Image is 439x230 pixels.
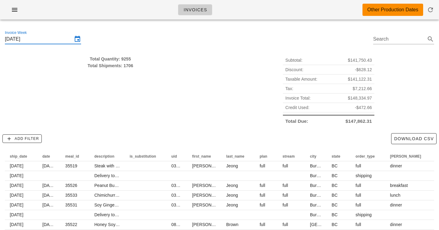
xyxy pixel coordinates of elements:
span: $141,750.43 [348,57,372,64]
span: [PERSON_NAME] [192,163,227,168]
span: Invoices [183,7,207,12]
span: [DATE] [42,222,56,227]
span: full [355,183,361,188]
th: first_name: Not sorted. Activate to sort ascending. [187,152,221,161]
span: full [355,193,361,198]
span: dinner [390,203,402,207]
span: plan [260,154,267,159]
span: Delivery to Burnaby (V5C0H8) [94,173,152,178]
th: ship_date: Not sorted. Activate to sort ascending. [5,152,37,161]
th: tod: Not sorted. Activate to sort ascending. [385,152,431,161]
span: state [332,154,341,159]
span: Jeong [226,163,238,168]
span: lunch [390,193,400,198]
div: Other Production Dates [367,6,418,13]
span: Burnaby [310,203,326,207]
span: [PERSON_NAME] [192,203,227,207]
span: [PERSON_NAME] [192,183,227,188]
th: meal_id: Not sorted. Activate to sort ascending. [60,152,89,161]
span: Burnaby [310,212,326,217]
span: 35522 [65,222,77,227]
span: 35519 [65,163,77,168]
span: Discount: [285,66,303,73]
span: Total Due: [285,118,308,125]
span: BC [332,203,338,207]
span: [DATE] [10,203,23,207]
span: 35533 [65,193,77,198]
span: Subtotal: [285,57,302,64]
span: 03dHCO4W2yeakbWrlnicrPtolMt1 [171,193,237,198]
span: BC [332,173,338,178]
span: full [283,203,288,207]
span: ship_date [10,154,27,159]
span: is_substitution [130,154,156,159]
label: Invoice Week [5,31,27,35]
span: full [260,183,265,188]
th: city: Not sorted. Activate to sort ascending. [305,152,327,161]
span: uid [171,154,177,159]
span: Burnaby [310,163,326,168]
span: Honey Soy Shrimp on Rice [94,222,146,227]
span: 03dHCO4W2yeakbWrlnicrPtolMt1 [171,163,237,168]
a: Invoices [178,4,212,15]
span: [DATE] [10,163,23,168]
span: BC [332,193,338,198]
span: [DATE] [42,163,56,168]
th: order_type: Not sorted. Activate to sort ascending. [351,152,385,161]
span: first_name [192,154,211,159]
span: full [283,222,288,227]
span: Invoice Total: [285,95,311,101]
span: description [94,154,114,159]
span: [DATE] [10,212,23,217]
span: full [355,203,361,207]
span: [DATE] [42,203,56,207]
span: meal_id [65,154,79,159]
span: full [260,203,265,207]
span: full [260,222,265,227]
span: city [310,154,316,159]
span: dinner [390,163,402,168]
span: [PERSON_NAME] [192,193,227,198]
span: shipping [355,212,372,217]
span: Tax: [285,85,293,92]
span: -$472.66 [355,104,372,111]
span: Jeong [226,193,238,198]
span: [DATE] [10,183,23,188]
span: [PERSON_NAME] [390,154,421,159]
span: Brown [226,222,238,227]
span: full [260,163,265,168]
span: 03dHCO4W2yeakbWrlnicrPtolMt1 [171,183,237,188]
span: stream [283,154,295,159]
span: $148,334.97 [348,95,372,101]
span: BC [332,183,338,188]
span: full [355,163,361,168]
span: full [283,183,288,188]
span: Soy Ginger Tofu Stir Fry [94,203,141,207]
span: Peanut Butter & Chia Jam Oats [94,183,155,188]
span: Add Filter [5,136,39,141]
span: Download CSV [394,136,434,141]
span: order_type [355,154,375,159]
th: date: Not sorted. Activate to sort ascending. [37,152,60,161]
span: [DATE] [10,173,23,178]
span: Credit Used: [285,104,309,111]
span: 08HtNpkyZMdaNfog0j35Lis5a8L2 [171,222,236,227]
th: plan: Not sorted. Activate to sort ascending. [255,152,278,161]
span: $147,862.31 [345,118,372,125]
span: Burnaby [310,173,326,178]
span: full [355,222,361,227]
span: 03dHCO4W2yeakbWrlnicrPtolMt1 [171,203,237,207]
span: 35526 [65,183,77,188]
button: Download CSV [391,133,437,144]
span: Burnaby [310,183,326,188]
span: shipping [355,173,372,178]
span: $141,122.31 [348,76,372,82]
span: Chimichurri Flank Steak With Roasted Cauliflower & Asparagus [94,193,216,198]
span: [GEOGRAPHIC_DATA] [310,222,355,227]
span: $7,212.66 [353,85,372,92]
span: Taxable Amount: [285,76,317,82]
span: Jeong [226,183,238,188]
th: uid: Not sorted. Activate to sort ascending. [166,152,187,161]
span: -$628.12 [355,66,372,73]
th: last_name: Not sorted. Activate to sort ascending. [221,152,255,161]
